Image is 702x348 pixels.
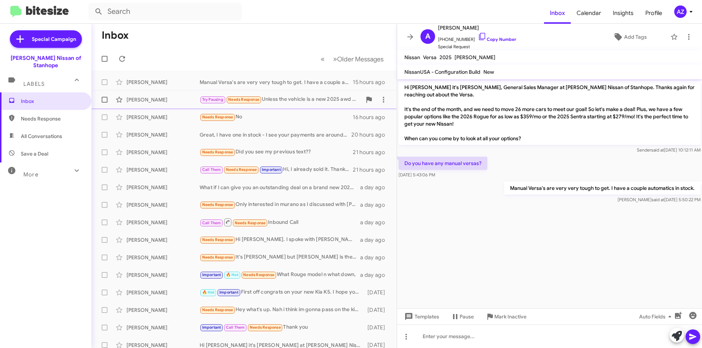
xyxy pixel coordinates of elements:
[226,167,257,172] span: Needs Response
[202,272,221,277] span: Important
[360,184,391,191] div: a day ago
[200,288,364,297] div: First off congrats on your new Kia K5. I hope you're enjoying it. What kind of deal do we need to...
[127,324,200,331] div: [PERSON_NAME]
[200,218,360,227] div: Inbound Call
[607,3,639,24] a: Insights
[127,79,200,86] div: [PERSON_NAME]
[200,236,360,244] div: Hi [PERSON_NAME]. I spoke with [PERSON_NAME] bit ago. How much down is needed for that 2026 rogue...
[478,37,516,42] a: Copy Number
[88,3,242,20] input: Search
[127,149,200,156] div: [PERSON_NAME]
[21,97,83,105] span: Inbox
[127,219,200,226] div: [PERSON_NAME]
[202,167,221,172] span: Call Them
[10,30,82,48] a: Special Campaign
[127,184,200,191] div: [PERSON_NAME]
[399,157,487,170] p: Do you have any manual versas?
[200,306,364,314] div: Hey what's up. Nah i think im gonna pass on the kicks
[494,310,526,323] span: Mark Inactive
[202,221,221,225] span: Call Them
[399,172,435,177] span: [DATE] 5:43:06 PM
[235,221,266,225] span: Needs Response
[651,147,664,153] span: said at
[317,51,388,66] nav: Page navigation example
[202,255,233,260] span: Needs Response
[127,254,200,261] div: [PERSON_NAME]
[202,202,233,207] span: Needs Response
[250,325,281,330] span: Needs Response
[460,310,474,323] span: Pause
[21,150,48,157] span: Save a Deal
[127,131,200,138] div: [PERSON_NAME]
[200,79,353,86] div: Manual Versa's are very very tough to get. I have a couple automatics in stock.
[438,32,516,43] span: [PHONE_NUMBER]
[200,253,360,261] div: It's [PERSON_NAME] but [PERSON_NAME] is the problem
[200,131,351,138] div: Great, I have one in stock - I see your payments are around $650, I would not be able to be close...
[571,3,607,24] a: Calendar
[202,150,233,154] span: Needs Response
[454,54,495,61] span: [PERSON_NAME]
[364,324,391,331] div: [DATE]
[200,95,362,104] div: Unless the vehicle is a new 2025 awd sr kicks for an OTD price of no more than 28k we won't be ab...
[243,272,274,277] span: Needs Response
[360,201,391,209] div: a day ago
[337,55,384,63] span: Older Messages
[544,3,571,24] a: Inbox
[674,5,687,18] div: AZ
[403,310,439,323] span: Templates
[438,23,516,32] span: [PERSON_NAME]
[618,197,701,202] span: [PERSON_NAME] [DATE] 5:50:22 PM
[439,54,452,61] span: 2025
[639,3,668,24] span: Profile
[202,290,215,295] span: 🔥 Hot
[219,290,238,295] span: Important
[639,310,674,323] span: Auto Fields
[200,148,353,156] div: Did you see my previous text??
[652,197,664,202] span: said at
[32,35,76,43] span: Special Campaign
[262,167,281,172] span: Important
[202,115,233,119] span: Needs Response
[202,237,233,242] span: Needs Response
[127,289,200,296] div: [PERSON_NAME]
[127,114,200,121] div: [PERSON_NAME]
[200,113,353,121] div: No
[200,271,360,279] div: What Rouge model n what down,
[668,5,694,18] button: AZ
[353,166,391,173] div: 21 hours ago
[353,79,391,86] div: 15 hours ago
[21,133,62,140] span: All Conversations
[360,271,391,279] div: a day ago
[633,310,680,323] button: Auto Fields
[127,236,200,244] div: [PERSON_NAME]
[404,69,480,75] span: NissanUSA - Configuration Build
[127,96,200,103] div: [PERSON_NAME]
[200,200,360,209] div: Only interested in murano as I discussed with [PERSON_NAME] come back next year My lease is only ...
[480,310,532,323] button: Mark Inactive
[360,254,391,261] div: a day ago
[504,181,701,195] p: Manual Versa's are very very tough to get. I have a couple automatics in stock.
[397,310,445,323] button: Templates
[102,30,129,41] h1: Inbox
[360,219,391,226] div: a day ago
[404,54,420,61] span: Nissan
[321,54,325,64] span: «
[127,271,200,279] div: [PERSON_NAME]
[21,115,83,122] span: Needs Response
[483,69,494,75] span: New
[423,54,437,61] span: Versa
[445,310,480,323] button: Pause
[329,51,388,66] button: Next
[23,171,38,178] span: More
[353,114,391,121] div: 16 hours ago
[200,165,353,174] div: Hi, I already sold it. Thank you for reaching out 🙏🏽
[202,325,221,330] span: Important
[637,147,701,153] span: Sender [DATE] 10:12:11 AM
[226,325,245,330] span: Call Them
[624,30,647,43] span: Add Tags
[425,31,430,42] span: A
[200,184,360,191] div: What if I can give you an outstanding deal on a brand new 2026 Frontier?
[228,97,259,102] span: Needs Response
